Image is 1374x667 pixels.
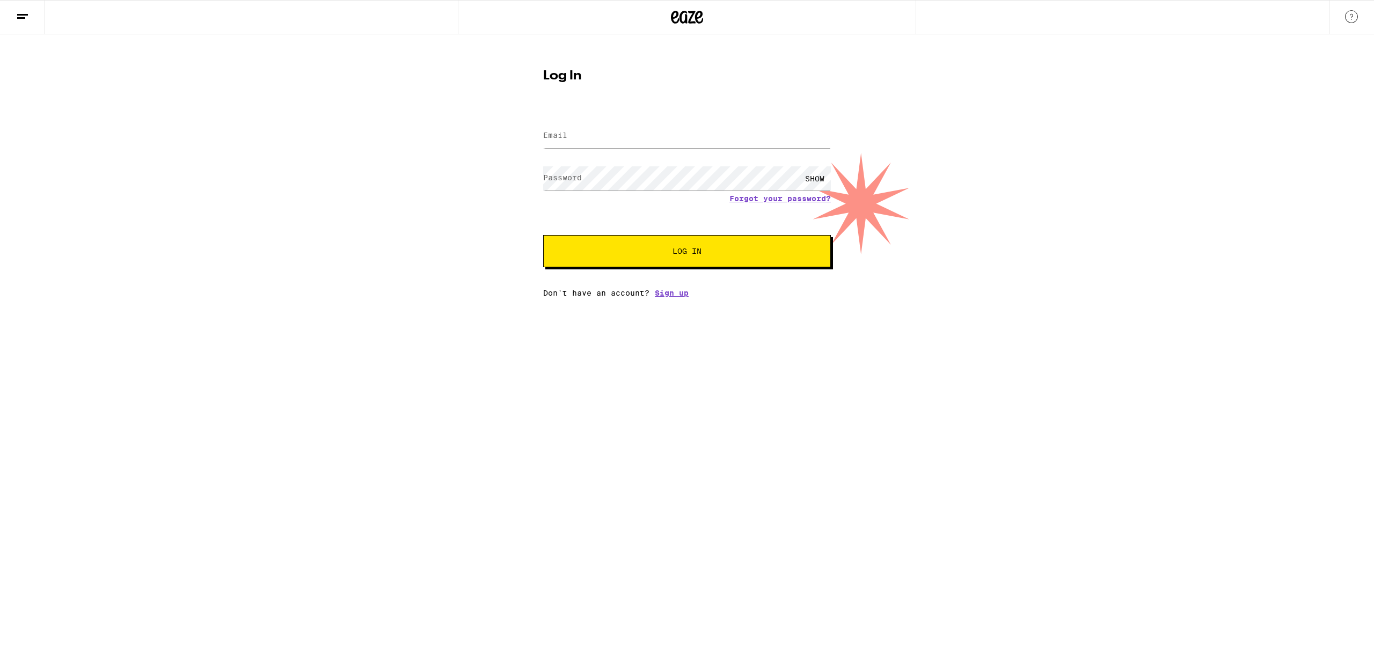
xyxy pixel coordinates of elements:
input: Email [543,124,831,148]
label: Password [543,173,582,182]
div: SHOW [799,166,831,190]
div: Don't have an account? [543,289,831,297]
h1: Log In [543,70,831,83]
a: Sign up [655,289,689,297]
label: Email [543,131,567,140]
button: Log In [543,235,831,267]
a: Forgot your password? [729,194,831,203]
span: Log In [673,247,701,255]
